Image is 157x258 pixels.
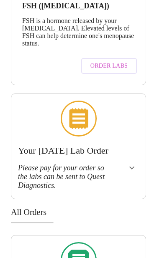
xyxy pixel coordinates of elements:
h3: Your [DATE] Lab Order [18,145,111,156]
button: show more [122,158,142,178]
button: Order Labs [81,58,137,74]
span: Order Labs [90,61,128,71]
h3: All Orders [11,207,146,217]
h3: FSH ([MEDICAL_DATA]) [22,2,135,10]
h3: Please pay for your order so the labs can be sent to Quest Diagnostics. [18,164,111,190]
a: Order Labs [79,54,139,78]
p: FSH is a hormone released by your [MEDICAL_DATA]. Elevated levels of FSH can help determine one's... [22,17,135,47]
